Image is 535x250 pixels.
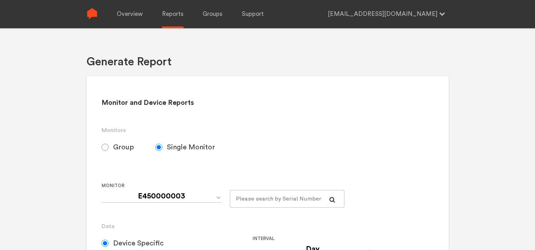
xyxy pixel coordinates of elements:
h2: Monitor and Device Reports [101,99,434,107]
span: Device Specific [113,239,164,248]
h1: Generate Report [87,55,171,69]
img: Sense Logo [87,8,98,19]
input: Device Specific [101,240,109,247]
h3: Data [101,222,434,231]
label: Monitor [101,181,224,190]
h3: Monitors [101,126,434,135]
span: Group [113,143,134,151]
input: Please search by Serial Number [230,190,345,208]
input: Group [101,144,109,151]
label: For large monitor counts [230,181,339,190]
span: Single Monitor [167,143,215,151]
label: Interval [252,234,398,243]
input: Single Monitor [155,144,162,151]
